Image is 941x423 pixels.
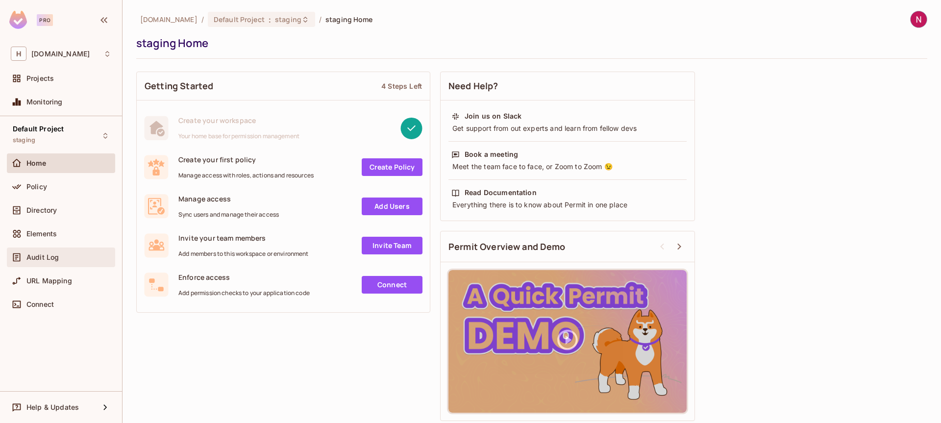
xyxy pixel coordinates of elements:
[11,47,26,61] span: H
[26,98,63,106] span: Monitoring
[451,124,684,133] div: Get support from out experts and learn from fellow devs
[178,132,299,140] span: Your home base for permission management
[26,159,47,167] span: Home
[465,188,537,198] div: Read Documentation
[26,230,57,238] span: Elements
[448,241,566,253] span: Permit Overview and Demo
[178,155,314,164] span: Create your first policy
[26,253,59,261] span: Audit Log
[201,15,204,24] li: /
[362,237,422,254] a: Invite Team
[26,75,54,82] span: Projects
[465,149,518,159] div: Book a meeting
[26,300,54,308] span: Connect
[451,162,684,172] div: Meet the team face to face, or Zoom to Zoom 😉
[362,276,422,294] a: Connect
[911,11,927,27] img: Niv Konforty
[140,15,198,24] span: the active workspace
[136,36,922,50] div: staging Home
[325,15,373,24] span: staging Home
[448,80,498,92] span: Need Help?
[362,158,422,176] a: Create Policy
[178,289,310,297] span: Add permission checks to your application code
[26,206,57,214] span: Directory
[178,273,310,282] span: Enforce access
[31,50,90,58] span: Workspace: honeycombinsurance.com
[178,172,314,179] span: Manage access with roles, actions and resources
[214,15,265,24] span: Default Project
[451,200,684,210] div: Everything there is to know about Permit in one place
[26,403,79,411] span: Help & Updates
[13,125,64,133] span: Default Project
[178,116,299,125] span: Create your workspace
[26,277,72,285] span: URL Mapping
[178,250,309,258] span: Add members to this workspace or environment
[178,194,279,203] span: Manage access
[275,15,301,24] span: staging
[268,16,272,24] span: :
[178,211,279,219] span: Sync users and manage their access
[145,80,213,92] span: Getting Started
[362,198,422,215] a: Add Users
[381,81,422,91] div: 4 Steps Left
[9,11,27,29] img: SReyMgAAAABJRU5ErkJggg==
[37,14,53,26] div: Pro
[26,183,47,191] span: Policy
[319,15,322,24] li: /
[465,111,521,121] div: Join us on Slack
[13,136,35,144] span: staging
[178,233,309,243] span: Invite your team members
